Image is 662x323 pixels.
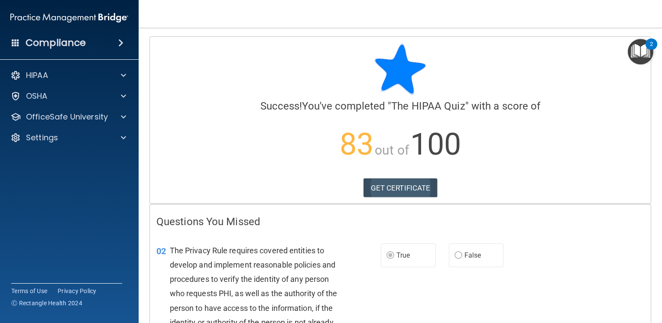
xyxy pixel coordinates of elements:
p: OfficeSafe University [26,112,108,122]
p: HIPAA [26,70,48,81]
input: False [454,252,462,259]
span: The HIPAA Quiz [391,100,465,112]
a: Privacy Policy [58,287,97,295]
span: True [396,251,410,259]
h4: Compliance [26,37,86,49]
iframe: Drift Widget Chat Controller [619,263,652,296]
span: 83 [340,126,373,162]
img: PMB logo [10,9,128,26]
h4: You've completed " " with a score of [156,100,644,112]
span: Ⓒ Rectangle Health 2024 [11,299,82,307]
span: out of [375,142,409,158]
p: OSHA [26,91,48,101]
div: 2 [650,44,653,55]
a: OfficeSafe University [10,112,126,122]
input: True [386,252,394,259]
img: blue-star-rounded.9d042014.png [374,43,426,95]
h4: Questions You Missed [156,216,644,227]
span: 100 [410,126,461,162]
a: Settings [10,132,126,143]
span: Success! [260,100,302,112]
a: HIPAA [10,70,126,81]
p: Settings [26,132,58,143]
button: Open Resource Center, 2 new notifications [628,39,653,65]
span: False [464,251,481,259]
a: GET CERTIFICATE [363,178,438,197]
a: OSHA [10,91,126,101]
a: Terms of Use [11,287,47,295]
span: 02 [156,246,166,256]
